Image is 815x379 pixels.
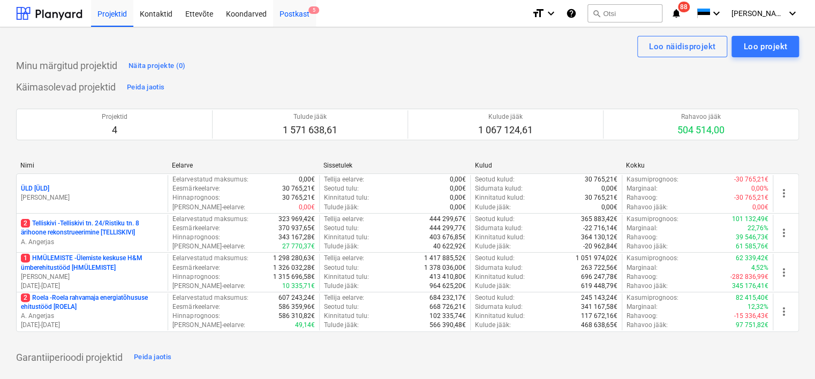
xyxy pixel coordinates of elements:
[475,321,511,330] p: Kulude jääk :
[778,226,790,239] span: more_vert
[637,36,727,57] button: Loo näidisprojekt
[324,224,359,233] p: Seotud tulu :
[601,203,617,212] p: 0,00€
[278,233,315,242] p: 343 167,28€
[627,302,658,312] p: Marginaal :
[273,263,315,272] p: 1 326 032,28€
[21,254,163,291] div: 1HMÜLEMISTE -Ülemiste keskuse H&M ümberehitustööd [HMÜLEMISTE][PERSON_NAME][DATE]-[DATE]
[475,272,525,282] p: Kinnitatud kulud :
[273,272,315,282] p: 1 315 696,58€
[478,124,533,137] p: 1 067 124,61
[585,193,617,202] p: 30 765,21€
[475,263,523,272] p: Sidumata kulud :
[278,224,315,233] p: 370 937,65€
[21,219,30,228] span: 2
[581,263,617,272] p: 263 722,56€
[324,254,364,263] p: Tellija eelarve :
[581,302,617,312] p: 341 167,58€
[324,312,369,321] p: Kinnitatud tulu :
[21,272,163,282] p: [PERSON_NAME]
[324,193,369,202] p: Kinnitatud tulu :
[172,282,245,291] p: [PERSON_NAME]-eelarve :
[731,9,785,18] span: [PERSON_NAME]
[278,312,315,321] p: 586 310,82€
[601,184,617,193] p: 0,00€
[581,312,617,321] p: 117 672,16€
[172,233,220,242] p: Hinnaprognoos :
[587,4,662,22] button: Otsi
[478,112,533,122] p: Kulude jääk
[429,321,466,330] p: 566 390,48€
[429,293,466,302] p: 684 232,17€
[102,112,127,122] p: Projektid
[429,312,466,321] p: 102 335,74€
[474,162,617,169] div: Kulud
[172,321,245,330] p: [PERSON_NAME]-eelarve :
[21,193,163,202] p: [PERSON_NAME]
[743,40,787,54] div: Loo projekt
[627,272,658,282] p: Rahavoog :
[627,263,658,272] p: Marginaal :
[21,219,163,237] p: Telliskivi - Telliskivi tn. 24/Ristiku tn. 8 ärihoone rekonstrueerimine [TELLISKIVI]
[429,215,466,224] p: 444 299,67€
[649,40,715,54] div: Loo näidisprojekt
[124,79,167,96] button: Peida jaotis
[734,312,768,321] p: -15 336,43€
[429,302,466,312] p: 668 726,21€
[324,302,359,312] p: Seotud tulu :
[627,184,658,193] p: Marginaal :
[736,233,768,242] p: 39 546,73€
[21,293,163,330] div: 2Roela -Roela rahvamaja energiatõhususe ehitustööd [ROELA]A. Angerjas[DATE]-[DATE]
[627,175,678,184] p: Kasumiprognoos :
[299,203,315,212] p: 0,00€
[475,215,515,224] p: Seotud kulud :
[172,293,248,302] p: Eelarvestatud maksumus :
[172,175,248,184] p: Eelarvestatud maksumus :
[752,203,768,212] p: 0,00€
[323,162,466,169] div: Sissetulek
[627,254,678,263] p: Kasumiprognoos :
[627,321,668,330] p: Rahavoo jääk :
[429,272,466,282] p: 413 410,80€
[21,282,163,291] p: [DATE] - [DATE]
[677,124,725,137] p: 504 514,00
[677,112,725,122] p: Rahavoo jääk
[583,224,617,233] p: -22 716,14€
[581,321,617,330] p: 468 638,65€
[16,351,123,364] p: Garantiiperioodi projektid
[732,282,768,291] p: 345 176,41€
[172,254,248,263] p: Eelarvestatud maksumus :
[585,175,617,184] p: 30 765,21€
[592,9,601,18] span: search
[283,112,337,122] p: Tulude jääk
[273,254,315,263] p: 1 298 280,63€
[734,193,768,202] p: -30 765,21€
[627,282,668,291] p: Rahavoo jääk :
[278,302,315,312] p: 586 359,96€
[576,254,617,263] p: 1 051 974,02€
[710,7,723,20] i: keyboard_arrow_down
[475,184,523,193] p: Sidumata kulud :
[475,282,511,291] p: Kulude jääk :
[20,162,163,169] div: Nimi
[475,233,525,242] p: Kinnitatud kulud :
[172,263,220,272] p: Eesmärkeelarve :
[532,7,545,20] i: format_size
[581,215,617,224] p: 365 883,42€
[583,242,617,251] p: -20 962,84€
[475,242,511,251] p: Kulude jääk :
[282,242,315,251] p: 27 770,37€
[324,272,369,282] p: Kinnitatud tulu :
[16,59,117,72] p: Minu märgitud projektid
[730,272,768,282] p: -282 836,99€
[324,282,359,291] p: Tulude jääk :
[324,263,359,272] p: Seotud tulu :
[627,242,668,251] p: Rahavoo jääk :
[299,175,315,184] p: 0,00€
[16,81,116,94] p: Käimasolevad projektid
[475,254,515,263] p: Seotud kulud :
[21,293,163,312] p: Roela - Roela rahvamaja energiatõhususe ehitustööd [ROELA]
[450,203,466,212] p: 0,00€
[475,175,515,184] p: Seotud kulud :
[324,203,359,212] p: Tulude jääk :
